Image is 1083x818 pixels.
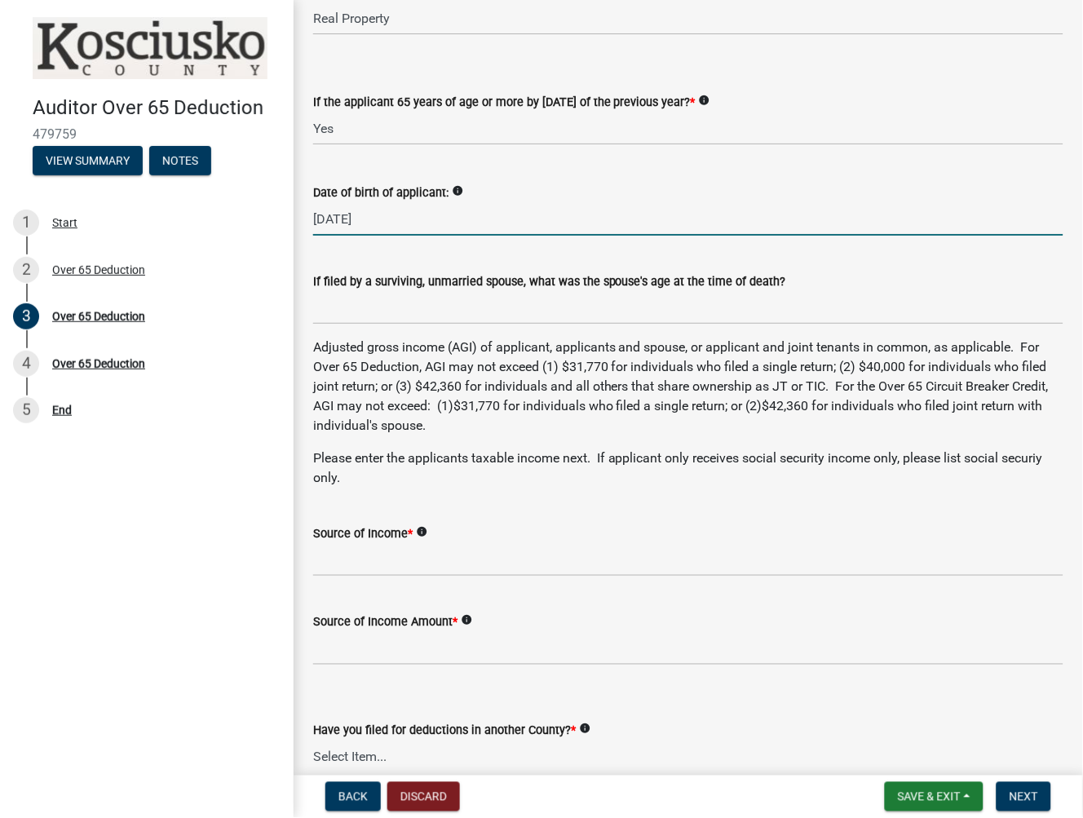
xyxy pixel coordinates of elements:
label: Source of Income [313,528,413,540]
div: 1 [13,210,39,236]
p: Please enter the applicants taxable income next. If applicant only receives social security incom... [313,449,1063,488]
h4: Auditor Over 65 Deduction [33,96,281,120]
div: 4 [13,351,39,377]
button: Discard [387,782,460,811]
wm-modal-confirm: Summary [33,155,143,168]
button: Next [997,782,1051,811]
label: Source of Income Amount [313,617,458,629]
button: View Summary [33,146,143,175]
span: Save & Exit [898,790,961,803]
span: Back [338,790,368,803]
button: Back [325,782,381,811]
i: info [699,95,710,106]
div: Start [52,217,77,228]
label: Date of birth of applicant: [313,188,449,199]
div: Over 65 Deduction [52,358,145,369]
img: Kosciusko County, Indiana [33,17,267,79]
div: Over 65 Deduction [52,311,145,322]
button: Notes [149,146,211,175]
div: 3 [13,303,39,329]
wm-modal-confirm: Notes [149,155,211,168]
span: Next [1010,790,1038,803]
div: End [52,405,72,416]
span: 479759 [33,126,261,142]
label: Have you filed for deductions in another County? [313,726,576,737]
button: Save & Exit [885,782,984,811]
div: 5 [13,397,39,423]
p: Adjusted gross income (AGI) of applicant, applicants and spouse, or applicant and joint tenants i... [313,338,1063,436]
i: info [452,185,463,197]
i: info [416,526,427,537]
label: If the applicant 65 years of age or more by [DATE] of the previous year? [313,97,696,108]
i: info [461,615,472,626]
div: Over 65 Deduction [52,264,145,276]
div: 2 [13,257,39,283]
label: If filed by a surviving, unmarried spouse, what was the spouse's age at the time of death? [313,276,786,288]
i: info [579,723,590,735]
